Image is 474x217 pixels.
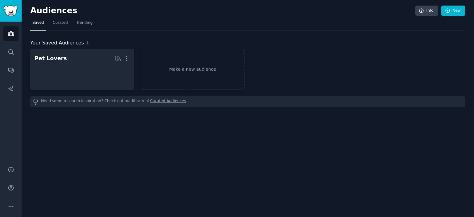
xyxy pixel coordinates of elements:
[415,6,438,16] a: Info
[30,96,465,107] div: Need some research inspiration? Check out our library of
[30,18,46,31] a: Saved
[51,18,70,31] a: Curated
[86,40,89,46] span: 1
[30,39,84,47] span: Your Saved Audiences
[441,6,465,16] a: New
[150,98,186,105] a: Curated Audiences
[77,20,93,26] span: Trending
[32,20,44,26] span: Saved
[74,18,95,31] a: Trending
[35,55,67,62] div: Pet Lovers
[53,20,68,26] span: Curated
[4,6,18,16] img: GummySearch logo
[141,49,245,90] a: Make a new audience
[30,6,415,16] h2: Audiences
[30,49,134,90] a: Pet Lovers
